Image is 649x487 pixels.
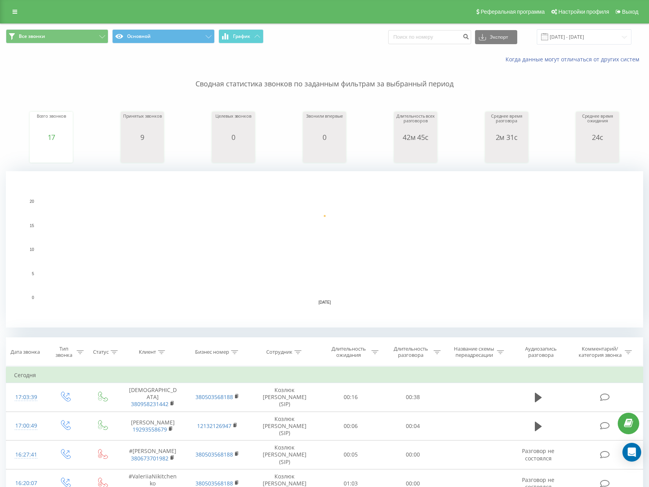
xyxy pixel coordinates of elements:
[396,141,435,165] svg: A chart.
[120,412,185,440] td: [PERSON_NAME]
[6,367,643,383] td: Сегодня
[487,141,526,165] svg: A chart.
[14,418,38,433] div: 17:00:49
[30,199,34,204] text: 20
[319,440,382,469] td: 00:05
[382,383,444,412] td: 00:38
[120,440,185,469] td: #[PERSON_NAME]
[14,447,38,462] div: 16:27:41
[328,346,369,359] div: Длительность ожидания
[578,133,617,141] div: 24с
[195,349,229,356] div: Бизнес номер
[32,133,71,141] div: 17
[577,346,623,359] div: Комментарий/категория звонка
[266,349,292,356] div: Сотрудник
[622,9,638,15] span: Выход
[139,349,156,356] div: Клиент
[305,114,344,133] div: Звонили впервые
[305,133,344,141] div: 0
[133,426,167,433] a: 19293558679
[475,30,517,44] button: Экспорт
[120,383,185,412] td: [DEMOGRAPHIC_DATA]
[123,114,162,133] div: Принятых звонков
[30,224,34,228] text: 15
[305,141,344,165] svg: A chart.
[382,440,444,469] td: 00:00
[32,141,71,165] svg: A chart.
[487,133,526,141] div: 2м 31с
[396,133,435,141] div: 42м 45с
[6,171,643,328] svg: A chart.
[112,29,215,43] button: Основной
[480,9,545,15] span: Реферальная программа
[6,63,643,89] p: Сводная статистика звонков по заданным фильтрам за выбранный период
[506,56,643,63] a: Когда данные могут отличаться от других систем
[233,34,250,39] span: График
[131,455,169,462] a: 380673701982
[197,422,231,430] a: 12132126947
[123,141,162,165] svg: A chart.
[214,133,253,141] div: 0
[214,114,253,133] div: Целевых звонков
[578,114,617,133] div: Среднее время ожидания
[195,393,233,401] a: 380503568188
[453,346,495,359] div: Название схемы переадресации
[123,133,162,141] div: 9
[522,447,554,462] span: Разговор не состоялся
[250,383,319,412] td: Козлюк [PERSON_NAME] (SIP)
[396,114,435,133] div: Длительность всех разговоров
[487,114,526,133] div: Среднее время разговора
[622,443,641,462] div: Open Intercom Messenger
[214,141,253,165] svg: A chart.
[6,29,108,43] button: Все звонки
[14,390,38,405] div: 17:03:39
[388,30,471,44] input: Поиск по номеру
[558,9,609,15] span: Настройки профиля
[319,383,382,412] td: 00:16
[195,451,233,458] a: 380503568188
[250,440,319,469] td: Козлюк [PERSON_NAME] (SIP)
[11,349,40,356] div: Дата звонка
[30,247,34,252] text: 10
[219,29,264,43] button: График
[32,295,34,300] text: 0
[319,412,382,440] td: 00:06
[578,141,617,165] svg: A chart.
[131,400,169,408] a: 380958231442
[53,346,75,359] div: Тип звонка
[516,346,567,359] div: Аудиозапись разговора
[250,412,319,440] td: Козлюк [PERSON_NAME] (SIP)
[93,349,109,356] div: Статус
[319,300,331,304] text: [DATE]
[390,346,432,359] div: Длительность разговора
[32,114,71,133] div: Всего звонков
[19,33,45,39] span: Все звонки
[382,412,444,440] td: 00:04
[195,480,233,487] a: 380503568188
[32,272,34,276] text: 5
